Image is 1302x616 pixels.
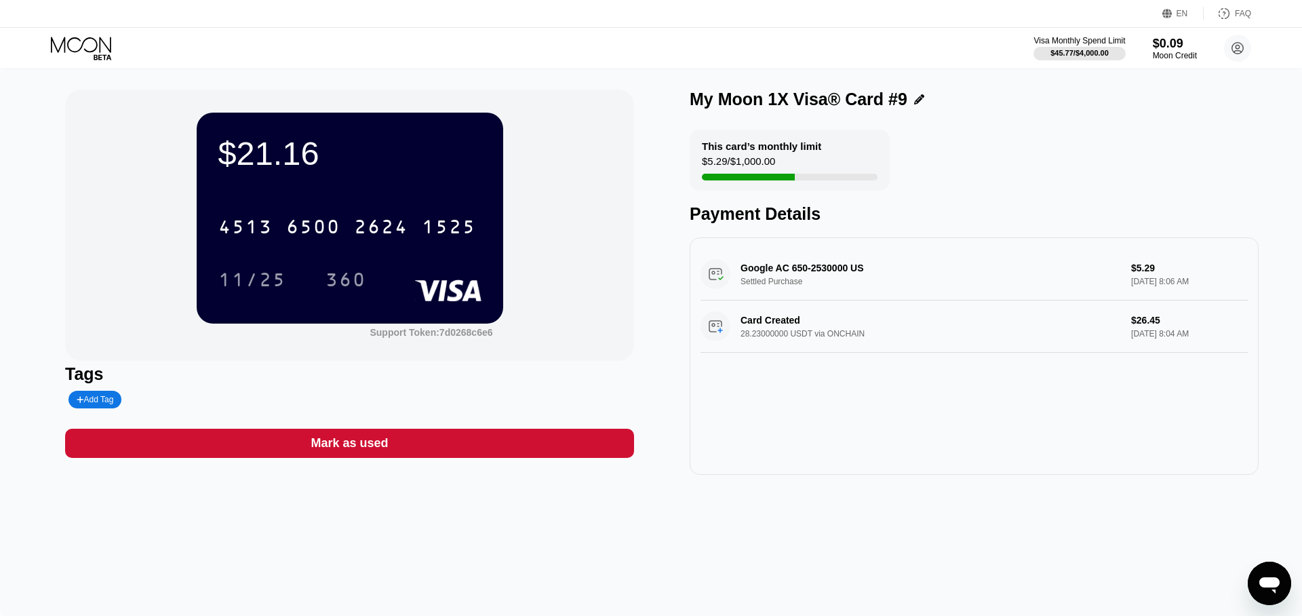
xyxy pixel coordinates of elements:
[1177,9,1188,18] div: EN
[325,271,366,292] div: 360
[1153,37,1197,60] div: $0.09Moon Credit
[65,364,634,384] div: Tags
[315,263,376,296] div: 360
[218,218,273,239] div: 4513
[1235,9,1251,18] div: FAQ
[1153,37,1197,51] div: $0.09
[1033,36,1125,60] div: Visa Monthly Spend Limit$45.77/$4,000.00
[370,327,492,338] div: Support Token:7d0268c6e6
[210,210,484,244] div: 4513650026241525
[1153,51,1197,60] div: Moon Credit
[311,436,388,451] div: Mark as used
[370,327,492,338] div: Support Token: 7d0268c6e6
[702,140,821,152] div: This card’s monthly limit
[208,263,296,296] div: 11/25
[1204,7,1251,20] div: FAQ
[1050,49,1109,57] div: $45.77 / $4,000.00
[77,395,113,404] div: Add Tag
[1162,7,1204,20] div: EN
[1033,36,1125,45] div: Visa Monthly Spend Limit
[286,218,340,239] div: 6500
[690,90,907,109] div: My Moon 1X Visa® Card #9
[422,218,476,239] div: 1525
[65,429,634,458] div: Mark as used
[68,391,121,408] div: Add Tag
[218,134,481,172] div: $21.16
[690,204,1259,224] div: Payment Details
[702,155,775,174] div: $5.29 / $1,000.00
[1248,562,1291,605] iframe: Button to launch messaging window
[354,218,408,239] div: 2624
[218,271,286,292] div: 11/25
